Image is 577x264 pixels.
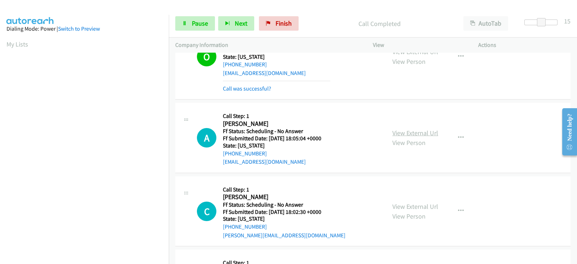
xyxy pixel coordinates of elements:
[308,19,450,28] p: Call Completed
[223,158,306,165] a: [EMAIL_ADDRESS][DOMAIN_NAME]
[223,193,330,201] h2: [PERSON_NAME]
[223,70,306,76] a: [EMAIL_ADDRESS][DOMAIN_NAME]
[564,16,571,26] div: 15
[6,40,28,48] a: My Lists
[223,201,345,208] h5: Ff Status: Scheduling - No Answer
[223,142,330,149] h5: State: [US_STATE]
[373,41,465,49] p: View
[192,19,208,27] span: Pause
[463,16,508,31] button: AutoTab
[6,25,162,33] div: Dialing Mode: Power |
[223,223,267,230] a: [PHONE_NUMBER]
[392,129,438,137] a: View External Url
[223,215,345,223] h5: State: [US_STATE]
[556,103,577,160] iframe: Resource Center
[197,128,216,148] div: The call is yet to be attempted
[58,25,100,32] a: Switch to Preview
[392,57,426,66] a: View Person
[276,19,292,27] span: Finish
[392,212,426,220] a: View Person
[223,53,330,61] h5: State: [US_STATE]
[223,232,345,239] a: [PERSON_NAME][EMAIL_ADDRESS][DOMAIN_NAME]
[223,113,330,120] h5: Call Step: 1
[223,128,330,135] h5: Ff Status: Scheduling - No Answer
[223,61,267,68] a: [PHONE_NUMBER]
[197,128,216,148] h1: A
[259,16,299,31] a: Finish
[197,202,216,221] div: The call is yet to be attempted
[478,41,571,49] p: Actions
[197,202,216,221] h1: C
[392,138,426,147] a: View Person
[197,47,216,66] h1: O
[223,150,267,157] a: [PHONE_NUMBER]
[223,120,330,128] h2: [PERSON_NAME]
[223,208,345,216] h5: Ff Submitted Date: [DATE] 18:02:30 +0000
[223,186,345,193] h5: Call Step: 1
[235,19,247,27] span: Next
[223,135,330,142] h5: Ff Submitted Date: [DATE] 18:05:04 +0000
[392,202,438,211] a: View External Url
[218,16,254,31] button: Next
[223,85,271,92] a: Call was successful?
[175,16,215,31] a: Pause
[175,41,360,49] p: Company Information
